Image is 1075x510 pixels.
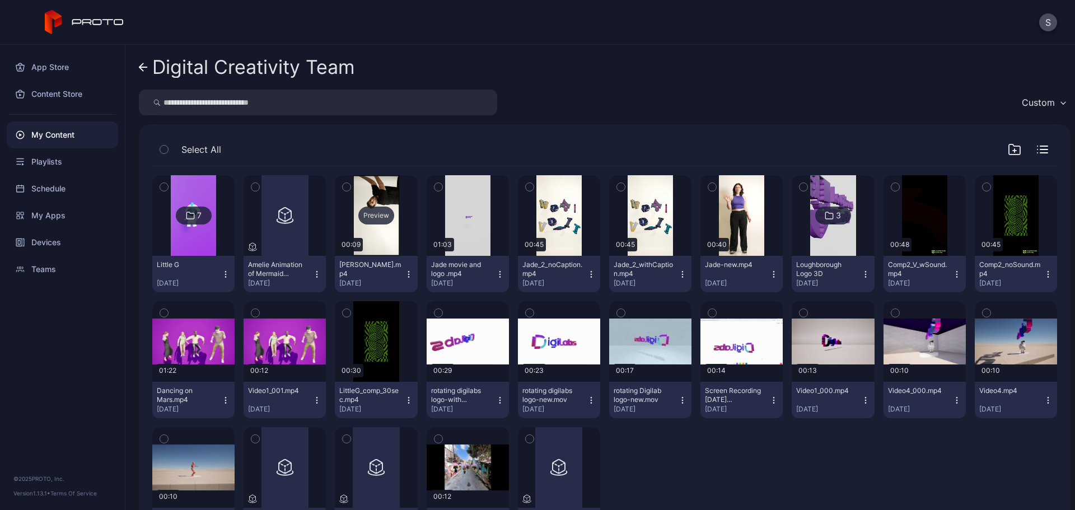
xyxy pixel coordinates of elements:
div: [DATE] [431,405,496,414]
button: Jade_2_withCaption.mp4[DATE] [609,256,691,292]
div: [DATE] [888,279,952,288]
div: Little G [157,260,218,269]
div: Preview [358,207,394,224]
button: Comp2_V_wSound.mp4[DATE] [884,256,966,292]
div: [DATE] [339,279,404,288]
button: Jade movie and logo .mp4[DATE] [427,256,509,292]
div: 3 [836,210,841,221]
div: Video1_000.mp4 [796,386,858,395]
a: My Apps [7,202,118,229]
button: Video1_000.mp4[DATE] [792,382,874,418]
div: [DATE] [888,405,952,414]
div: Comp2_V_wSound.mp4 [888,260,950,278]
button: Dancing on Mars.mp4[DATE] [152,382,235,418]
button: Loughborough Logo 3D[DATE] [792,256,874,292]
div: Amelie Animation of Mermaid Sculpture.glb [248,260,310,278]
div: [DATE] [614,279,678,288]
button: rotating Digilab logo-new.mov[DATE] [609,382,691,418]
div: rotating digilabs logo-with music.mov [431,386,493,404]
div: Loughborough Logo 3D [796,260,858,278]
div: [DATE] [796,405,861,414]
a: Digital Creativity Team [139,54,355,81]
button: Video4.mp4[DATE] [975,382,1057,418]
span: Version 1.13.1 • [13,490,50,497]
button: Screen Recording [DATE] 09.23.32.mov[DATE] [700,382,783,418]
button: [PERSON_NAME].mp4[DATE] [335,256,417,292]
button: rotating digilabs logo-new.mov[DATE] [518,382,600,418]
div: © 2025 PROTO, Inc. [13,474,111,483]
div: Dancing on Mars.mp4 [157,386,218,404]
div: Jade-new.mp4 [705,260,766,269]
div: [DATE] [796,279,861,288]
div: Jade movie and logo .mp4 [431,260,493,278]
div: [DATE] [614,405,678,414]
a: Teams [7,256,118,283]
a: Content Store [7,81,118,107]
a: Devices [7,229,118,256]
div: [DATE] [157,279,221,288]
a: Playlists [7,148,118,175]
div: 7 [197,210,202,221]
div: rotating digilabs logo-new.mov [522,386,584,404]
div: Jade_2_noCaption.mp4 [522,260,584,278]
div: Screen Recording 2024-05-24 at 09.23.32.mov [705,386,766,404]
a: Schedule [7,175,118,202]
div: Custom [1022,97,1055,108]
a: My Content [7,121,118,148]
div: Video1_001.mp4 [248,386,310,395]
div: [DATE] [248,405,312,414]
button: Video1_001.mp4[DATE] [244,382,326,418]
div: Jade_2_withCaption.mp4 [614,260,675,278]
div: LittleG_comp_30sec.mp4 [339,386,401,404]
button: rotating digilabs logo-with music.mov[DATE] [427,382,509,418]
div: [DATE] [979,405,1044,414]
button: Custom [1016,90,1071,115]
button: Video4_000.mp4[DATE] [884,382,966,418]
div: [DATE] [979,279,1044,288]
div: [DATE] [431,279,496,288]
div: Comp2_noSound.mp4 [979,260,1041,278]
button: S [1039,13,1057,31]
div: [DATE] [339,405,404,414]
div: [DATE] [522,405,587,414]
div: Ehab.mp4 [339,260,401,278]
div: rotating Digilab logo-new.mov [614,386,675,404]
div: [DATE] [522,279,587,288]
a: Terms Of Service [50,490,97,497]
span: Select All [181,143,221,156]
div: Digital Creativity Team [152,57,355,78]
div: [DATE] [705,405,769,414]
button: Little G[DATE] [152,256,235,292]
button: Jade_2_noCaption.mp4[DATE] [518,256,600,292]
a: App Store [7,54,118,81]
div: [DATE] [157,405,221,414]
button: Comp2_noSound.mp4[DATE] [975,256,1057,292]
div: [DATE] [248,279,312,288]
button: LittleG_comp_30sec.mp4[DATE] [335,382,417,418]
div: [DATE] [705,279,769,288]
div: Video4.mp4 [979,386,1041,395]
button: Jade-new.mp4[DATE] [700,256,783,292]
div: Video4_000.mp4 [888,386,950,395]
button: Amelie Animation of Mermaid Sculpture.glb[DATE] [244,256,326,292]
